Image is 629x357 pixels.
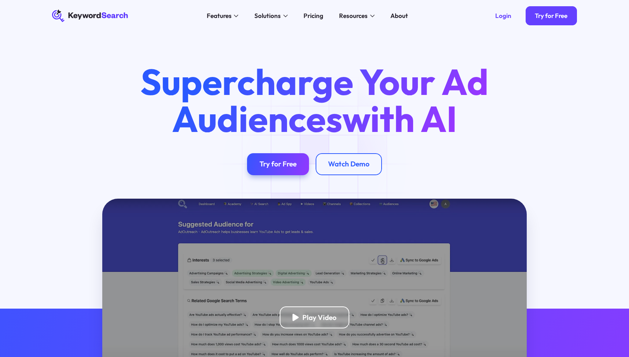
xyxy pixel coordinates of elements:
[302,313,336,322] div: Play Video
[386,10,413,22] a: About
[339,11,368,21] div: Resources
[535,12,567,19] div: Try for Free
[299,10,328,22] a: Pricing
[247,153,309,175] a: Try for Free
[260,159,297,168] div: Try for Free
[254,11,281,21] div: Solutions
[304,11,323,21] div: Pricing
[486,6,521,25] a: Login
[526,6,577,25] a: Try for Free
[342,96,457,141] span: with AI
[390,11,408,21] div: About
[328,159,369,168] div: Watch Demo
[495,12,511,19] div: Login
[126,63,503,137] h1: Supercharge Your Ad Audiences
[207,11,232,21] div: Features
